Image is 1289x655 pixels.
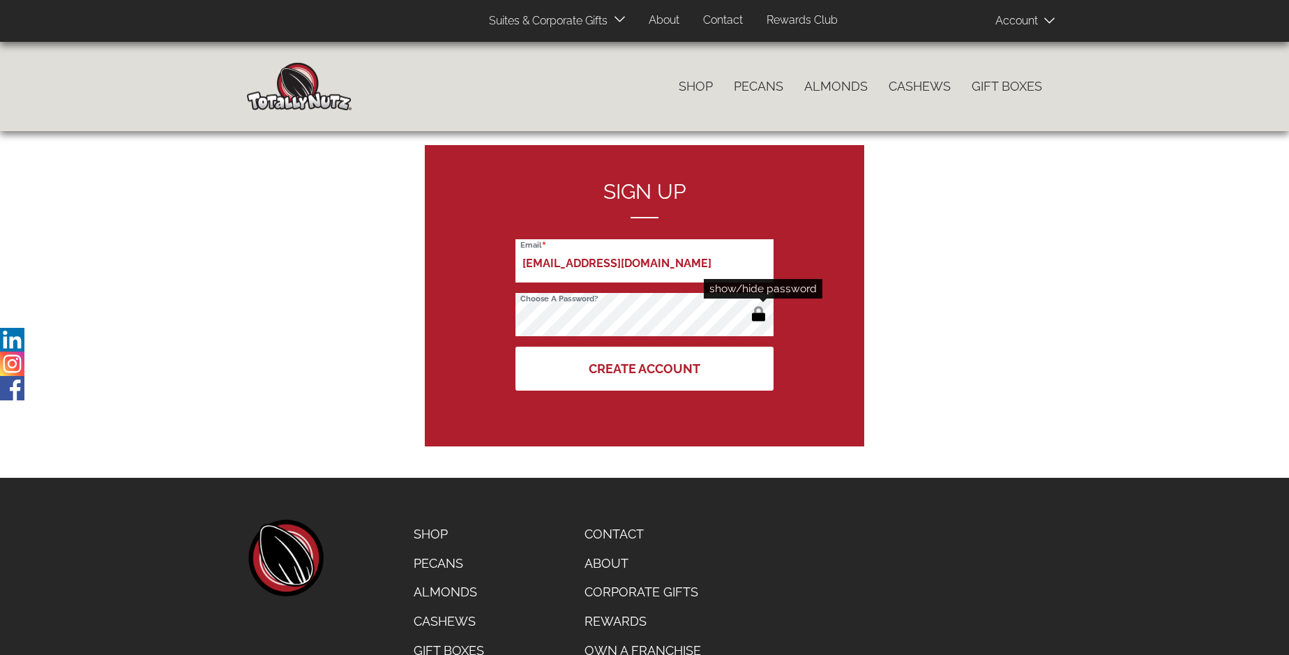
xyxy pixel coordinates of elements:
[574,549,711,578] a: About
[961,72,1053,101] a: Gift Boxes
[704,279,822,299] div: show/hide password
[723,72,794,101] a: Pecans
[403,607,495,636] a: Cashews
[515,347,774,391] button: Create Account
[878,72,961,101] a: Cashews
[403,549,495,578] a: Pecans
[668,72,723,101] a: Shop
[794,72,878,101] a: Almonds
[247,63,352,110] img: Home
[403,578,495,607] a: Almonds
[515,239,774,283] input: Email
[574,520,711,549] a: Contact
[515,180,774,218] h2: Sign up
[574,607,711,636] a: Rewards
[756,7,848,34] a: Rewards Club
[693,7,753,34] a: Contact
[247,520,324,596] a: home
[574,578,711,607] a: Corporate Gifts
[403,520,495,549] a: Shop
[638,7,690,34] a: About
[478,8,612,35] a: Suites & Corporate Gifts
